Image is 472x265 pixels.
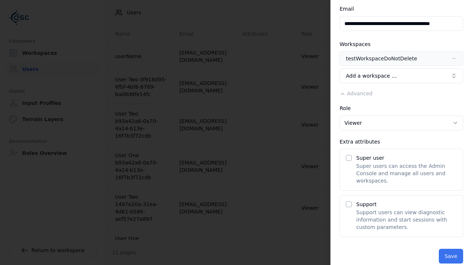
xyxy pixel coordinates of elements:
p: Support users can view diagnostic information and start sessions with custom parameters. [356,209,457,231]
label: Workspaces [340,41,371,47]
div: Extra attributes [340,139,463,144]
div: testWorkspaceDoNotDelete [346,55,417,62]
label: Email [340,6,354,12]
p: Super users can access the Admin Console and manage all users and workspaces. [356,162,457,184]
button: Advanced [340,90,372,97]
label: Super user [356,155,384,161]
span: Add a workspace … [346,72,397,79]
span: Advanced [347,91,372,96]
label: Support [356,201,376,207]
label: Role [340,105,351,111]
button: Save [439,249,463,264]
